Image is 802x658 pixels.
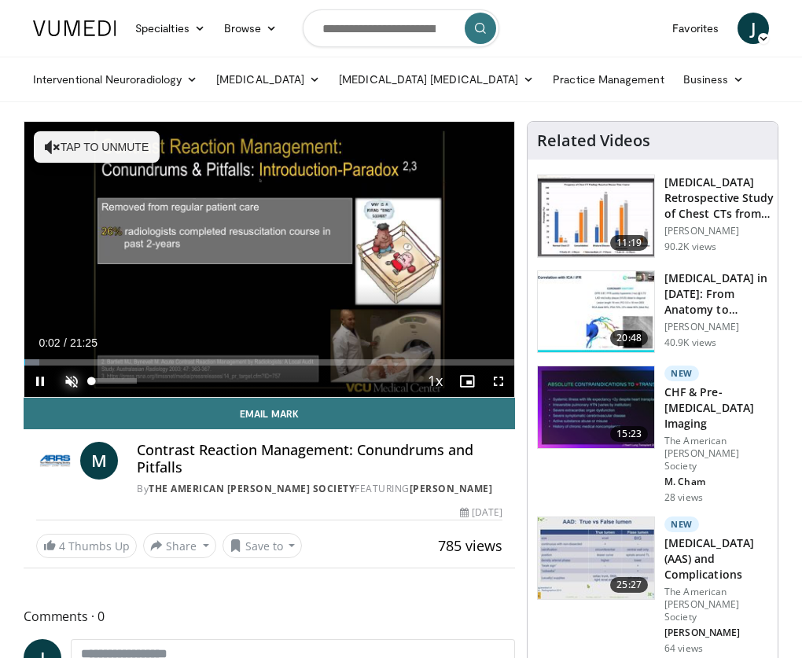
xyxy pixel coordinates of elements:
[664,491,703,504] p: 28 views
[149,482,355,495] a: The American [PERSON_NAME] Society
[24,398,515,429] a: Email Mark
[664,516,699,532] p: New
[538,517,654,599] img: 6ccc95e5-92fb-4556-ac88-59144b238c7c.150x105_q85_crop-smart_upscale.jpg
[537,131,650,150] h4: Related Videos
[329,64,543,95] a: [MEDICAL_DATA] [MEDICAL_DATA]
[34,131,160,163] button: Tap to unmute
[543,64,673,95] a: Practice Management
[36,442,74,480] img: The American Roentgen Ray Society
[537,270,768,354] a: 20:48 [MEDICAL_DATA] in [DATE]: From Anatomy to Physiology to Plaque Burden and … [PERSON_NAME] 4...
[674,64,754,95] a: Business
[24,359,514,366] div: Progress Bar
[538,366,654,448] img: 6a143f31-f1e1-4cea-acc1-48239cf5bf88.150x105_q85_crop-smart_upscale.jpg
[215,13,287,44] a: Browse
[537,516,768,655] a: 25:27 New [MEDICAL_DATA] (AAS) and Complications The American [PERSON_NAME] Society [PERSON_NAME]...
[410,482,493,495] a: [PERSON_NAME]
[664,321,768,333] p: [PERSON_NAME]
[664,535,768,583] h3: [MEDICAL_DATA] (AAS) and Complications
[303,9,499,47] input: Search topics, interventions
[664,384,768,432] h3: CHF & Pre-[MEDICAL_DATA] Imaging
[24,64,207,95] a: Interventional Neuroradiology
[610,577,648,593] span: 25:27
[664,642,703,655] p: 64 views
[664,175,780,222] h3: [MEDICAL_DATA] Retrospective Study of Chest CTs from [GEOGRAPHIC_DATA]: What is the Re…
[223,533,303,558] button: Save to
[664,241,716,253] p: 90.2K views
[538,175,654,257] img: c2eb46a3-50d3-446d-a553-a9f8510c7760.150x105_q85_crop-smart_upscale.jpg
[438,536,502,555] span: 785 views
[664,366,699,381] p: New
[56,366,87,397] button: Unmute
[664,270,768,318] h3: [MEDICAL_DATA] in [DATE]: From Anatomy to Physiology to Plaque Burden and …
[33,20,116,36] img: VuMedi Logo
[137,482,502,496] div: By FEATURING
[610,426,648,442] span: 15:23
[663,13,728,44] a: Favorites
[537,175,768,258] a: 11:19 [MEDICAL_DATA] Retrospective Study of Chest CTs from [GEOGRAPHIC_DATA]: What is the Re… [PE...
[460,505,502,520] div: [DATE]
[207,64,329,95] a: [MEDICAL_DATA]
[59,539,65,553] span: 4
[664,476,768,488] p: M. Cham
[483,366,514,397] button: Fullscreen
[738,13,769,44] a: J
[39,336,60,349] span: 0:02
[537,366,768,504] a: 15:23 New CHF & Pre-[MEDICAL_DATA] Imaging The American [PERSON_NAME] Society M. Cham 28 views
[24,366,56,397] button: Pause
[610,235,648,251] span: 11:19
[420,366,451,397] button: Playback Rate
[137,442,502,476] h4: Contrast Reaction Management: Conundrums and Pitfalls
[610,330,648,346] span: 20:48
[451,366,483,397] button: Enable picture-in-picture mode
[143,533,216,558] button: Share
[80,442,118,480] a: M
[91,378,136,384] div: Volume Level
[36,534,137,558] a: 4 Thumbs Up
[664,586,768,623] p: The American [PERSON_NAME] Society
[126,13,215,44] a: Specialties
[664,225,780,237] p: [PERSON_NAME]
[70,336,97,349] span: 21:25
[64,336,67,349] span: /
[24,122,514,397] video-js: Video Player
[24,606,515,627] span: Comments 0
[664,435,768,472] p: The American [PERSON_NAME] Society
[538,271,654,353] img: 823da73b-7a00-425d-bb7f-45c8b03b10c3.150x105_q85_crop-smart_upscale.jpg
[664,336,716,349] p: 40.9K views
[664,627,768,639] p: [PERSON_NAME]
